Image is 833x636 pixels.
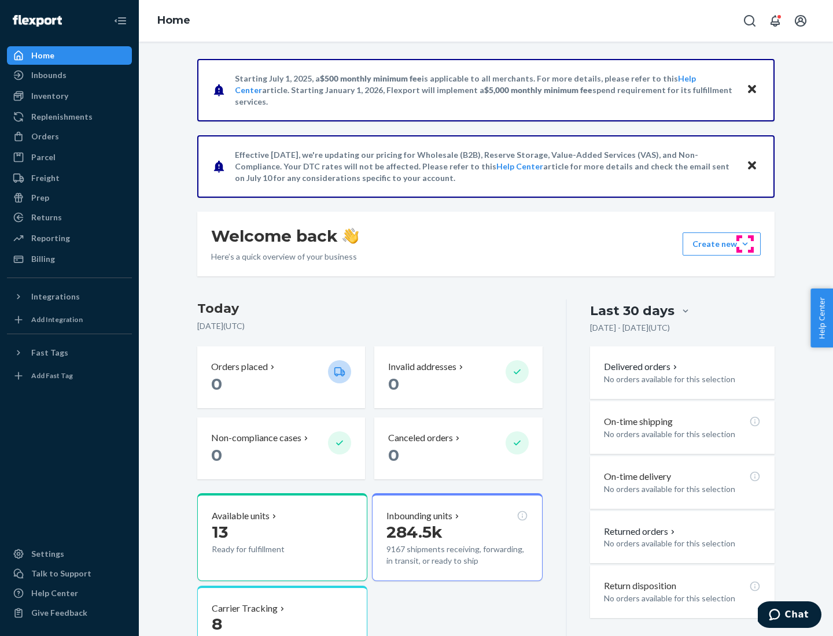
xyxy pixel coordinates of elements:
button: Non-compliance cases 0 [197,417,365,479]
span: 284.5k [386,522,443,542]
p: Non-compliance cases [211,431,301,445]
a: Add Integration [7,310,132,329]
button: Returned orders [604,525,677,538]
a: Settings [7,545,132,563]
div: Add Integration [31,315,83,324]
p: Carrier Tracking [212,602,278,615]
p: Effective [DATE], we're updating our pricing for Wholesale (B2B), Reserve Storage, Value-Added Se... [235,149,735,184]
p: Available units [212,509,270,523]
h3: Today [197,299,543,318]
img: hand-wave emoji [342,228,359,244]
a: Home [157,14,190,27]
button: Open Search Box [738,9,761,32]
span: 8 [212,614,222,634]
div: Settings [31,548,64,560]
p: No orders available for this selection [604,428,761,440]
img: Flexport logo [13,15,62,27]
span: 0 [388,374,399,394]
p: Invalid addresses [388,360,456,374]
p: No orders available for this selection [604,538,761,549]
button: Canceled orders 0 [374,417,542,479]
a: Add Fast Tag [7,367,132,385]
span: 0 [211,374,222,394]
div: Add Fast Tag [31,371,73,380]
p: Here’s a quick overview of your business [211,251,359,262]
div: Billing [31,253,55,265]
div: Inbounds [31,69,67,81]
a: Reporting [7,229,132,247]
button: Invalid addresses 0 [374,346,542,408]
span: 0 [388,445,399,465]
a: Freight [7,169,132,187]
button: Open notifications [764,9,787,32]
div: Returns [31,212,62,223]
p: Starting July 1, 2025, a is applicable to all merchants. For more details, please refer to this a... [235,73,735,108]
div: Give Feedback [31,607,87,619]
a: Orders [7,127,132,146]
button: Integrations [7,287,132,306]
div: Fast Tags [31,347,68,358]
p: Ready for fulfillment [212,543,319,555]
button: Give Feedback [7,604,132,622]
a: Replenishments [7,108,132,126]
p: [DATE] ( UTC ) [197,320,543,332]
h1: Welcome back [211,225,359,246]
a: Help Center [496,161,543,171]
p: No orders available for this selection [604,593,761,604]
span: $5,000 monthly minimum fee [484,85,592,95]
button: Close [744,82,760,98]
a: Home [7,46,132,65]
iframe: Opens a widget where you can chat to one of our agents [758,601,821,630]
div: Replenishments [31,111,93,123]
ol: breadcrumbs [148,4,200,38]
div: Parcel [31,151,56,163]
button: Available units13Ready for fulfillment [197,493,367,581]
button: Orders placed 0 [197,346,365,408]
div: Help Center [31,587,78,599]
p: No orders available for this selection [604,483,761,495]
div: Inventory [31,90,68,102]
p: Canceled orders [388,431,453,445]
p: Inbounding units [386,509,452,523]
div: Orders [31,131,59,142]
a: Inbounds [7,66,132,84]
button: Fast Tags [7,343,132,362]
div: Home [31,50,54,61]
p: [DATE] - [DATE] ( UTC ) [590,322,670,334]
span: 13 [212,522,228,542]
button: Inbounding units284.5k9167 shipments receiving, forwarding, in transit, or ready to ship [372,493,542,581]
button: Help Center [810,289,833,347]
div: Freight [31,172,60,184]
div: Reporting [31,232,70,244]
div: Last 30 days [590,302,674,320]
button: Open account menu [789,9,812,32]
div: Prep [31,192,49,204]
p: 9167 shipments receiving, forwarding, in transit, or ready to ship [386,543,528,567]
button: Talk to Support [7,564,132,583]
a: Parcel [7,148,132,167]
p: Orders placed [211,360,268,374]
p: No orders available for this selection [604,374,761,385]
a: Returns [7,208,132,227]
p: Return disposition [604,579,676,593]
button: Create new [683,232,761,256]
span: 0 [211,445,222,465]
button: Close [744,158,760,175]
a: Billing [7,250,132,268]
a: Help Center [7,584,132,602]
p: On-time delivery [604,470,671,483]
button: Delivered orders [604,360,680,374]
a: Inventory [7,87,132,105]
div: Integrations [31,291,80,302]
div: Talk to Support [31,568,91,579]
button: Close Navigation [109,9,132,32]
span: $500 monthly minimum fee [320,73,422,83]
p: On-time shipping [604,415,673,428]
a: Prep [7,188,132,207]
